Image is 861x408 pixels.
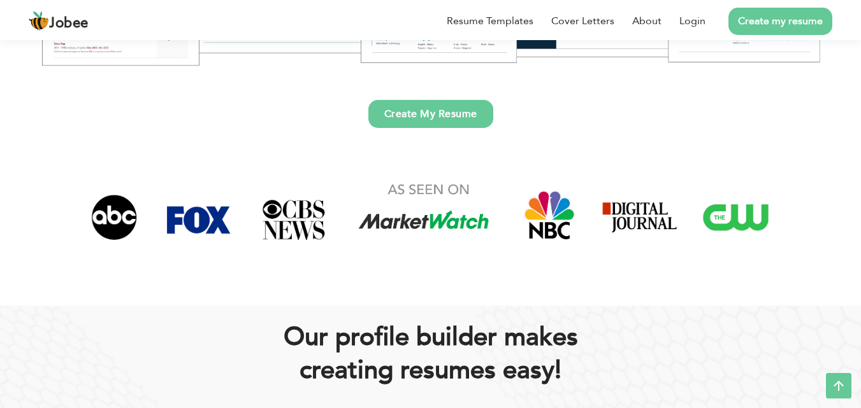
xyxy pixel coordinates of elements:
[368,100,493,128] a: Create My Resume
[679,13,705,29] a: Login
[728,8,832,35] a: Create my resume
[49,17,89,31] span: Jobee
[87,321,775,387] h2: Our proﬁle builder makes creating resumes easy!
[29,11,89,31] a: Jobee
[551,13,614,29] a: Cover Letters
[447,13,533,29] a: Resume Templates
[632,13,662,29] a: About
[29,11,49,31] img: jobee.io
